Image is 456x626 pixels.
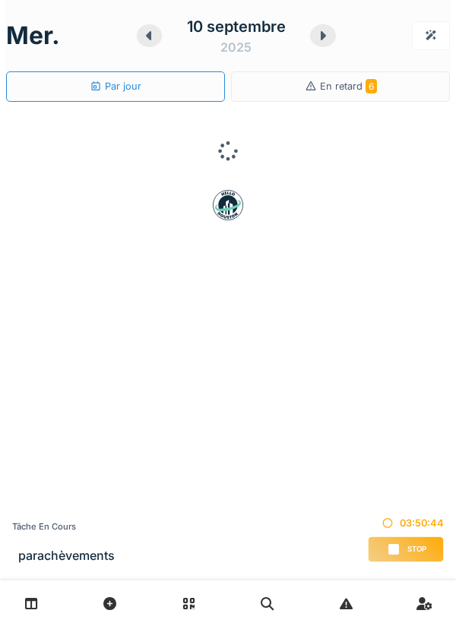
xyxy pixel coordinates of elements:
h1: mer. [6,21,60,50]
img: badge-BVDL4wpA.svg [213,190,243,220]
div: 2025 [220,38,252,56]
div: Tâche en cours [12,520,115,533]
span: Stop [407,544,426,555]
div: 03:50:44 [368,516,444,530]
div: Par jour [90,79,141,93]
h3: parachèvements [18,549,115,563]
div: 10 septembre [187,15,286,38]
span: En retard [320,81,377,92]
span: 6 [366,79,377,93]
